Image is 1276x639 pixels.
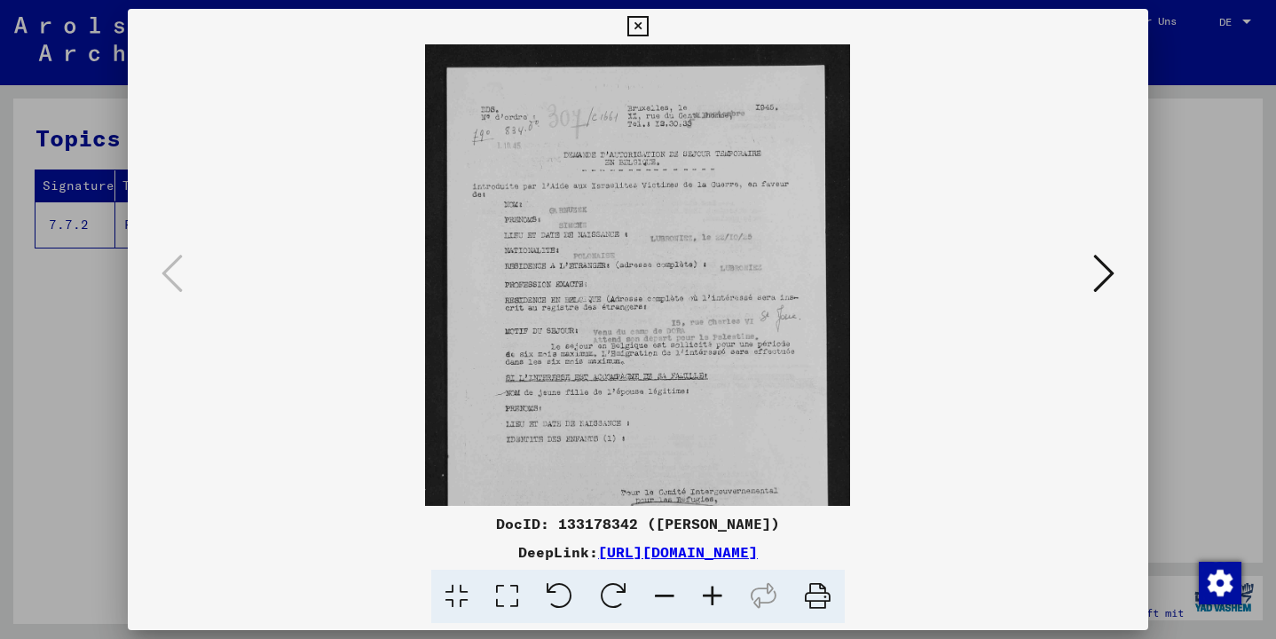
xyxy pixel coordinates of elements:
[1199,562,1241,604] img: Zustimmung ändern
[598,543,758,561] a: [URL][DOMAIN_NAME]
[1198,561,1241,603] div: Zustimmung ändern
[128,541,1148,563] div: DeepLink:
[128,513,1148,534] div: DocID: 133178342 ([PERSON_NAME])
